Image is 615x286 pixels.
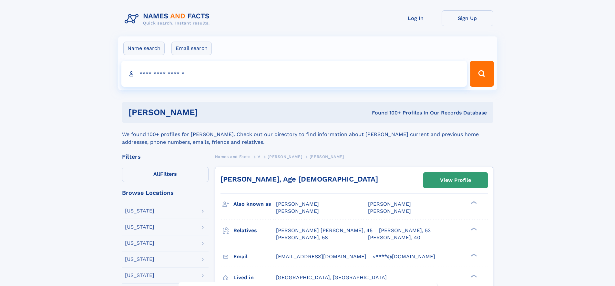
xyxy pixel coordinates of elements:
input: search input [121,61,467,87]
a: [PERSON_NAME] [PERSON_NAME], 45 [276,227,373,234]
span: [PERSON_NAME] [276,208,319,214]
span: [PERSON_NAME] [368,208,411,214]
span: All [153,171,160,177]
div: Found 100+ Profiles In Our Records Database [285,109,487,116]
div: Browse Locations [122,190,209,196]
span: [PERSON_NAME] [268,154,302,159]
a: [PERSON_NAME], 40 [368,234,420,241]
div: ❯ [469,274,477,278]
a: Names and Facts [215,153,251,161]
h3: Also known as [233,199,276,210]
div: ❯ [469,201,477,205]
div: ❯ [469,227,477,231]
div: [US_STATE] [125,257,154,262]
span: V [258,154,261,159]
div: We found 100+ profiles for [PERSON_NAME]. Check out our directory to find information about [PERS... [122,123,493,146]
h1: [PERSON_NAME] [128,108,285,116]
div: [US_STATE] [125,208,154,213]
label: Email search [171,42,212,55]
div: [US_STATE] [125,273,154,278]
div: Filters [122,154,209,160]
h3: Relatives [233,225,276,236]
img: Logo Names and Facts [122,10,215,28]
div: View Profile [440,173,471,188]
a: [PERSON_NAME], Age [DEMOGRAPHIC_DATA] [220,175,378,183]
a: [PERSON_NAME], 58 [276,234,328,241]
button: Search Button [470,61,494,87]
span: [EMAIL_ADDRESS][DOMAIN_NAME] [276,253,366,260]
span: [PERSON_NAME] [368,201,411,207]
a: Log In [390,10,442,26]
label: Name search [123,42,165,55]
span: [PERSON_NAME] [276,201,319,207]
div: [US_STATE] [125,224,154,230]
a: Sign Up [442,10,493,26]
div: [US_STATE] [125,241,154,246]
a: [PERSON_NAME], 53 [379,227,431,234]
a: V [258,153,261,161]
h3: Email [233,251,276,262]
h3: Lived in [233,272,276,283]
a: View Profile [424,173,487,188]
label: Filters [122,167,209,182]
a: [PERSON_NAME] [268,153,302,161]
div: ❯ [469,253,477,257]
span: [PERSON_NAME] [310,154,344,159]
span: [GEOGRAPHIC_DATA], [GEOGRAPHIC_DATA] [276,274,387,281]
